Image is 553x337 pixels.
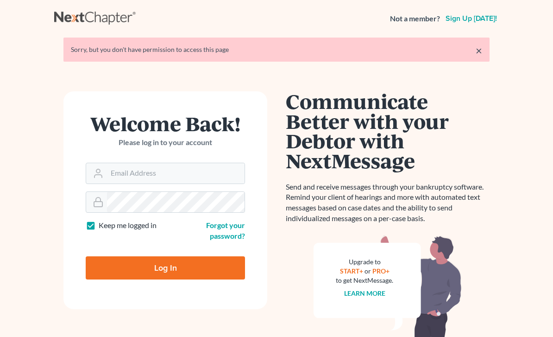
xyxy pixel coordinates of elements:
[86,256,245,280] input: Log In
[372,267,390,275] a: PRO+
[286,91,490,171] h1: Communicate Better with your Debtor with NextMessage
[340,267,363,275] a: START+
[336,257,393,267] div: Upgrade to
[86,114,245,134] h1: Welcome Back!
[476,45,482,56] a: ×
[336,276,393,285] div: to get NextMessage.
[344,289,385,297] a: Learn more
[364,267,371,275] span: or
[206,221,245,240] a: Forgot your password?
[444,15,499,22] a: Sign up [DATE]!
[71,45,482,54] div: Sorry, but you don't have permission to access this page
[107,163,245,184] input: Email Address
[286,182,490,224] p: Send and receive messages through your bankruptcy software. Remind your client of hearings and mo...
[99,220,157,231] label: Keep me logged in
[390,13,440,24] strong: Not a member?
[86,137,245,148] p: Please log in to your account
